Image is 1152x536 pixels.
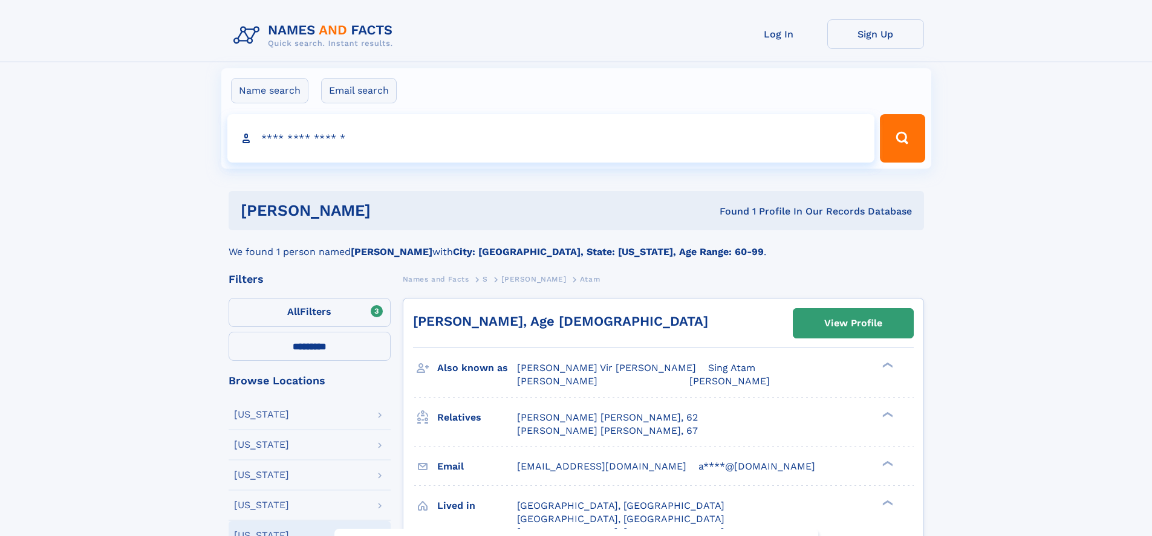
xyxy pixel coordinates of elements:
span: S [483,275,488,283]
label: Name search [231,78,308,103]
div: View Profile [824,309,882,337]
a: Names and Facts [403,271,469,286]
h3: Lived in [437,496,517,516]
div: [US_STATE] [234,500,289,510]
button: Search Button [880,114,925,163]
input: search input [227,114,875,163]
a: [PERSON_NAME] [PERSON_NAME], 62 [517,411,698,424]
b: [PERSON_NAME] [351,246,432,257]
a: [PERSON_NAME], Age [DEMOGRAPHIC_DATA] [413,314,708,329]
span: Sing Atam [708,362,755,373]
h3: Relatives [437,407,517,428]
div: Found 1 Profile In Our Records Database [545,205,912,218]
a: S [483,271,488,286]
h3: Also known as [437,358,517,378]
span: [PERSON_NAME] [689,375,770,387]
div: ❯ [879,410,894,418]
div: ❯ [879,499,894,506]
span: [GEOGRAPHIC_DATA], [GEOGRAPHIC_DATA] [517,500,724,511]
h3: Email [437,456,517,477]
b: City: [GEOGRAPHIC_DATA], State: [US_STATE], Age Range: 60-99 [453,246,764,257]
a: View Profile [793,309,913,338]
a: Sign Up [827,19,924,49]
div: Browse Locations [229,375,391,386]
span: [EMAIL_ADDRESS][DOMAIN_NAME] [517,460,686,472]
span: [PERSON_NAME] Vir [PERSON_NAME] [517,362,696,373]
span: [GEOGRAPHIC_DATA], [GEOGRAPHIC_DATA] [517,513,724,525]
div: We found 1 person named with . [229,230,924,259]
div: [US_STATE] [234,440,289,450]
span: All [287,306,300,317]
img: Logo Names and Facts [229,19,403,52]
a: [PERSON_NAME] [PERSON_NAME], 67 [517,424,698,438]
span: Atam [580,275,600,283]
h1: [PERSON_NAME] [241,203,545,218]
a: Log In [731,19,827,49]
label: Email search [321,78,397,103]
div: [US_STATE] [234,470,289,480]
span: [PERSON_NAME] [501,275,566,283]
div: [US_STATE] [234,410,289,419]
label: Filters [229,298,391,327]
div: Filters [229,274,391,285]
div: ❯ [879,361,894,369]
span: [PERSON_NAME] [517,375,597,387]
div: ❯ [879,459,894,467]
a: [PERSON_NAME] [501,271,566,286]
